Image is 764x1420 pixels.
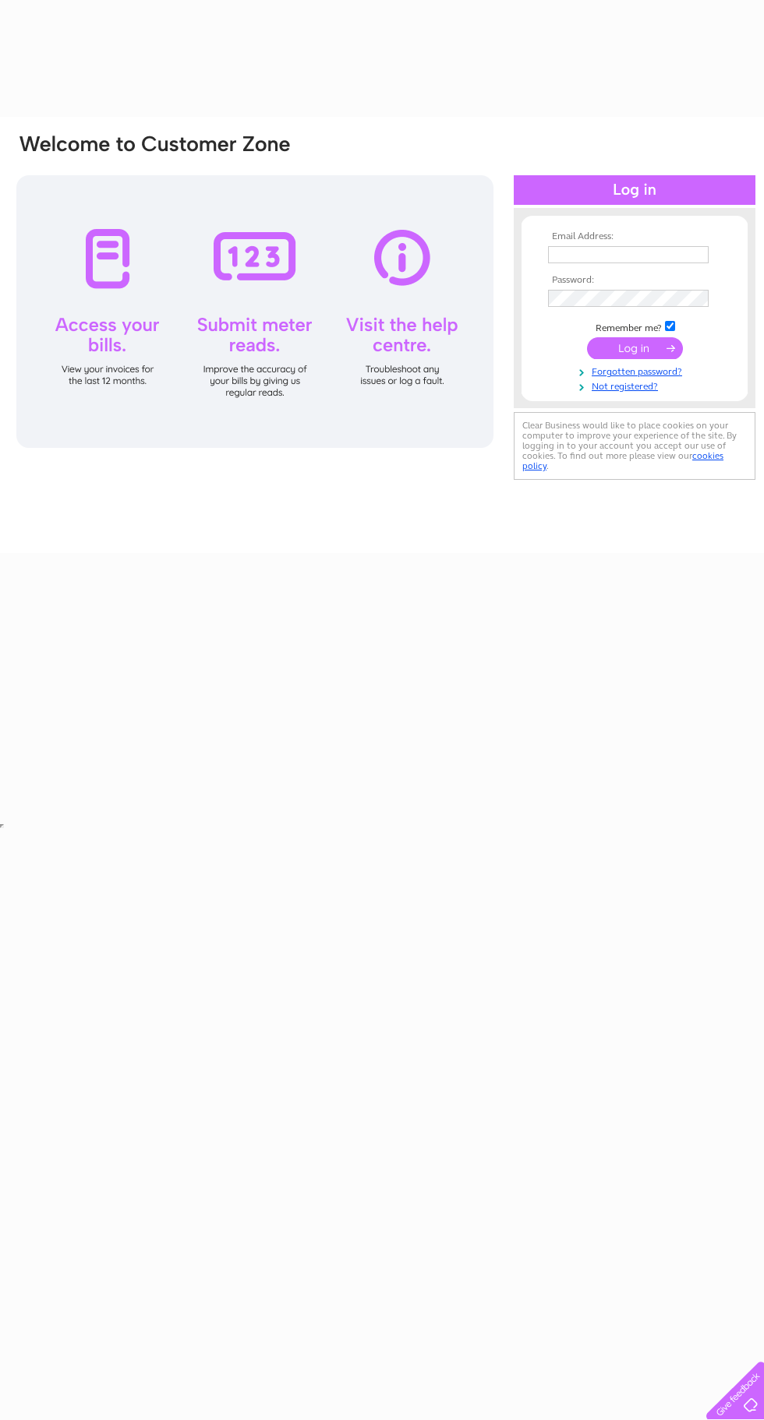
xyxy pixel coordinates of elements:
input: Submit [587,337,683,359]
td: Remember me? [544,319,725,334]
th: Password: [544,275,725,286]
a: Not registered? [548,378,725,393]
a: Forgotten password? [548,363,725,378]
a: cookies policy [522,450,723,471]
th: Email Address: [544,231,725,242]
div: Clear Business would like to place cookies on your computer to improve your experience of the sit... [514,412,755,480]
